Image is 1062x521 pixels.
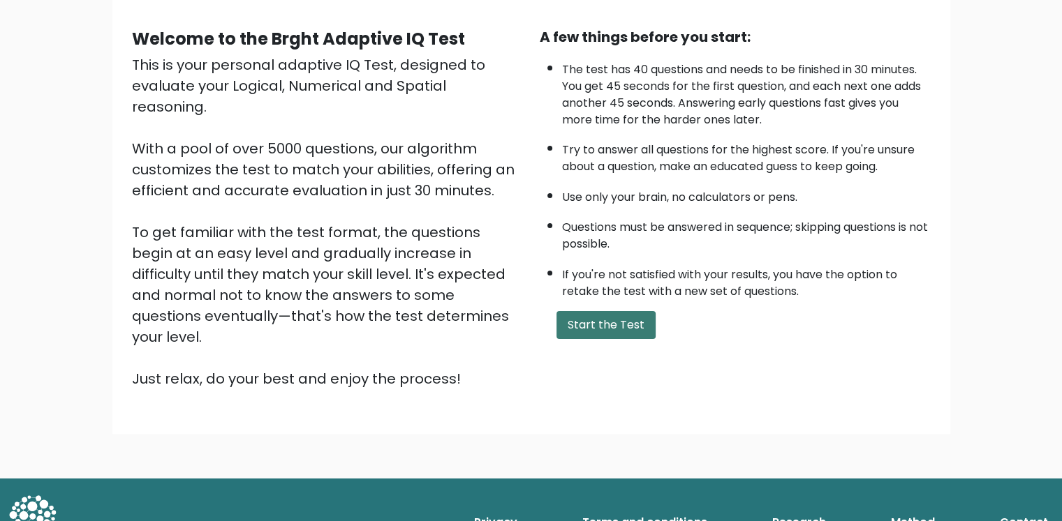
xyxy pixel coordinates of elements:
[540,27,931,47] div: A few things before you start:
[132,27,465,50] b: Welcome to the Brght Adaptive IQ Test
[562,259,931,300] li: If you're not satisfied with your results, you have the option to retake the test with a new set ...
[562,135,931,175] li: Try to answer all questions for the highest score. If you're unsure about a question, make an edu...
[562,54,931,128] li: The test has 40 questions and needs to be finished in 30 minutes. You get 45 seconds for the firs...
[562,212,931,252] li: Questions must be answered in sequence; skipping questions is not possible.
[132,54,523,389] div: This is your personal adaptive IQ Test, designed to evaluate your Logical, Numerical and Spatial ...
[562,182,931,206] li: Use only your brain, no calculators or pens.
[556,311,656,339] button: Start the Test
